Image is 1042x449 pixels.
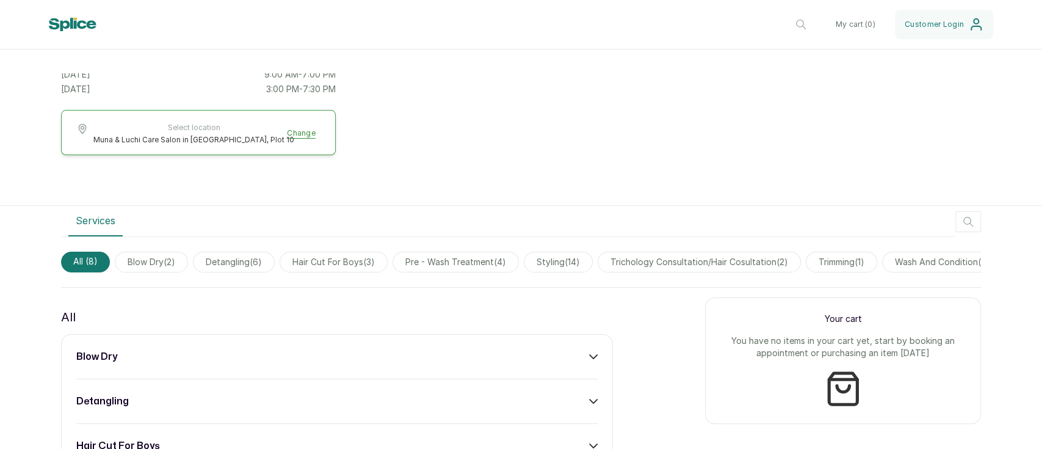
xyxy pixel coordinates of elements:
button: My cart (0) [825,10,885,39]
span: styling(14) [524,252,593,272]
h3: detangling [76,394,129,409]
span: trichology consultation/hair cosultation(2) [598,252,801,272]
p: Your cart [720,313,966,325]
p: 3:00 PM - 7:30 PM [266,83,336,95]
span: detangling(6) [193,252,275,272]
h3: blow dry [76,349,117,364]
p: 9:00 AM - 7:00 PM [264,68,336,81]
span: Customer Login [905,20,964,29]
span: trimming(1) [806,252,877,272]
span: blow dry(2) [115,252,188,272]
span: pre - wash treatment(4) [393,252,519,272]
p: You have no items in your cart yet, start by booking an appointment or purchasing an item [DATE] [720,335,966,359]
span: Select location [93,123,294,133]
button: Customer Login [895,10,993,39]
span: All (8) [61,252,110,272]
span: wash and condition(5) [882,252,1003,272]
p: [DATE] [61,68,90,81]
button: Services [68,206,123,236]
button: Select locationMuna & Luchi Care Salon in [GEOGRAPHIC_DATA], Plot 10Change [76,123,320,145]
p: All [61,307,76,327]
p: [DATE] [61,83,90,95]
span: hair cut for boys(3) [280,252,388,272]
span: Muna & Luchi Care Salon in [GEOGRAPHIC_DATA], Plot 10 [93,135,294,145]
